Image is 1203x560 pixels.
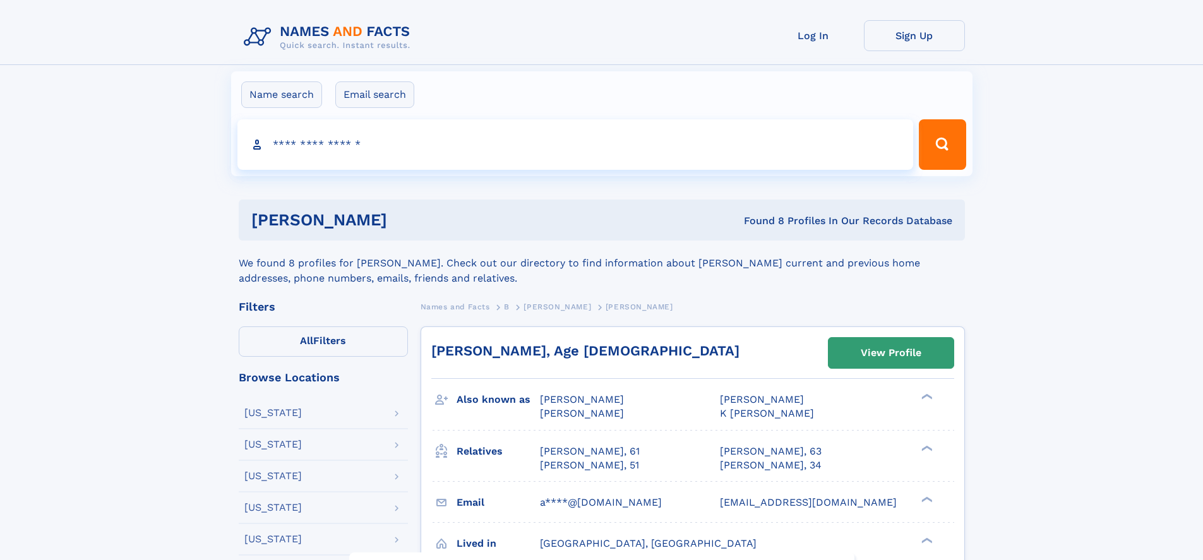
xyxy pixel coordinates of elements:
div: [US_STATE] [244,503,302,513]
div: [US_STATE] [244,439,302,450]
div: ❯ [918,495,933,503]
div: ❯ [918,444,933,452]
label: Filters [239,326,408,357]
h3: Lived in [457,533,540,554]
h1: [PERSON_NAME] [251,212,566,228]
a: [PERSON_NAME], 51 [540,458,639,472]
a: Log In [763,20,864,51]
div: Filters [239,301,408,313]
a: Sign Up [864,20,965,51]
div: ❯ [918,536,933,544]
div: [US_STATE] [244,471,302,481]
a: [PERSON_NAME], 61 [540,444,640,458]
label: Name search [241,81,322,108]
h3: Email [457,492,540,513]
div: ❯ [918,393,933,401]
a: View Profile [829,338,954,368]
span: [GEOGRAPHIC_DATA], [GEOGRAPHIC_DATA] [540,537,757,549]
h3: Relatives [457,441,540,462]
img: Logo Names and Facts [239,20,421,54]
a: [PERSON_NAME], 63 [720,444,822,458]
span: [PERSON_NAME] [606,302,673,311]
span: [PERSON_NAME] [540,407,624,419]
span: B [504,302,510,311]
span: [PERSON_NAME] [540,393,624,405]
span: [EMAIL_ADDRESS][DOMAIN_NAME] [720,496,897,508]
a: Names and Facts [421,299,490,314]
span: K [PERSON_NAME] [720,407,814,419]
a: B [504,299,510,314]
div: [US_STATE] [244,408,302,418]
div: Browse Locations [239,372,408,383]
a: [PERSON_NAME] [524,299,591,314]
div: Found 8 Profiles In Our Records Database [565,214,952,228]
div: [US_STATE] [244,534,302,544]
a: [PERSON_NAME], Age [DEMOGRAPHIC_DATA] [431,343,739,359]
span: [PERSON_NAME] [524,302,591,311]
button: Search Button [919,119,966,170]
span: [PERSON_NAME] [720,393,804,405]
div: View Profile [861,338,921,367]
input: search input [237,119,914,170]
h3: Also known as [457,389,540,410]
a: [PERSON_NAME], 34 [720,458,822,472]
span: All [300,335,313,347]
div: We found 8 profiles for [PERSON_NAME]. Check out our directory to find information about [PERSON_... [239,241,965,286]
label: Email search [335,81,414,108]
